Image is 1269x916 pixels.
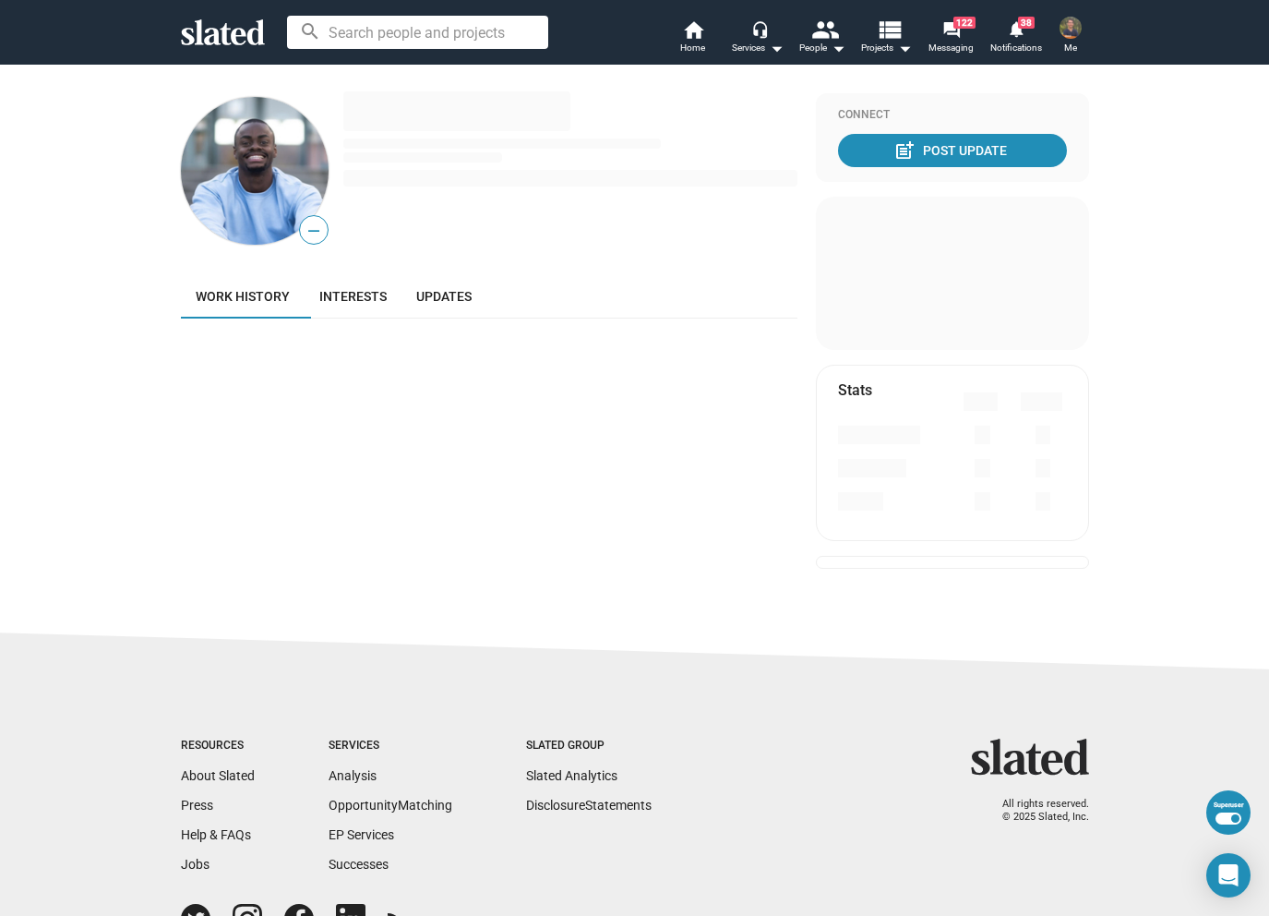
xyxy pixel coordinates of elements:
[1007,19,1024,37] mat-icon: notifications
[897,134,1007,167] div: Post Update
[526,768,617,783] a: Slated Analytics
[682,18,704,41] mat-icon: home
[751,20,768,37] mat-icon: headset_mic
[181,827,251,842] a: Help & FAQs
[827,37,849,59] mat-icon: arrow_drop_down
[329,857,389,872] a: Successes
[919,18,984,59] a: 122Messaging
[196,289,290,304] span: Work history
[810,16,837,42] mat-icon: people
[287,16,548,49] input: Search people and projects
[1059,17,1082,39] img: Mitchell Sturhann
[300,219,328,243] span: —
[855,18,919,59] button: Projects
[416,289,472,304] span: Updates
[861,37,912,59] span: Projects
[329,768,377,783] a: Analysis
[838,134,1067,167] button: Post Update
[983,798,1089,825] p: All rights reserved. © 2025 Slated, Inc.
[329,739,452,753] div: Services
[838,380,872,400] mat-card-title: Stats
[661,18,725,59] a: Home
[765,37,787,59] mat-icon: arrow_drop_down
[181,274,305,319] a: Work history
[984,18,1048,59] a: 38Notifications
[875,16,902,42] mat-icon: view_list
[1206,790,1251,835] button: Superuser
[953,17,976,29] span: 122
[893,139,916,162] mat-icon: post_add
[1064,37,1077,59] span: Me
[1048,13,1093,61] button: Mitchell SturhannMe
[725,18,790,59] button: Services
[526,739,652,753] div: Slated Group
[329,798,452,813] a: OpportunityMatching
[181,857,210,872] a: Jobs
[799,37,845,59] div: People
[1018,17,1035,29] span: 38
[401,274,486,319] a: Updates
[526,798,652,813] a: DisclosureStatements
[838,108,1067,123] div: Connect
[181,768,255,783] a: About Slated
[732,37,784,59] div: Services
[305,274,401,319] a: Interests
[893,37,916,59] mat-icon: arrow_drop_down
[680,37,705,59] span: Home
[319,289,387,304] span: Interests
[990,37,1042,59] span: Notifications
[181,739,255,753] div: Resources
[181,798,213,813] a: Press
[1214,801,1243,809] div: Superuser
[329,827,394,842] a: EP Services
[790,18,855,59] button: People
[942,20,960,38] mat-icon: forum
[1206,853,1251,898] div: Open Intercom Messenger
[928,37,974,59] span: Messaging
